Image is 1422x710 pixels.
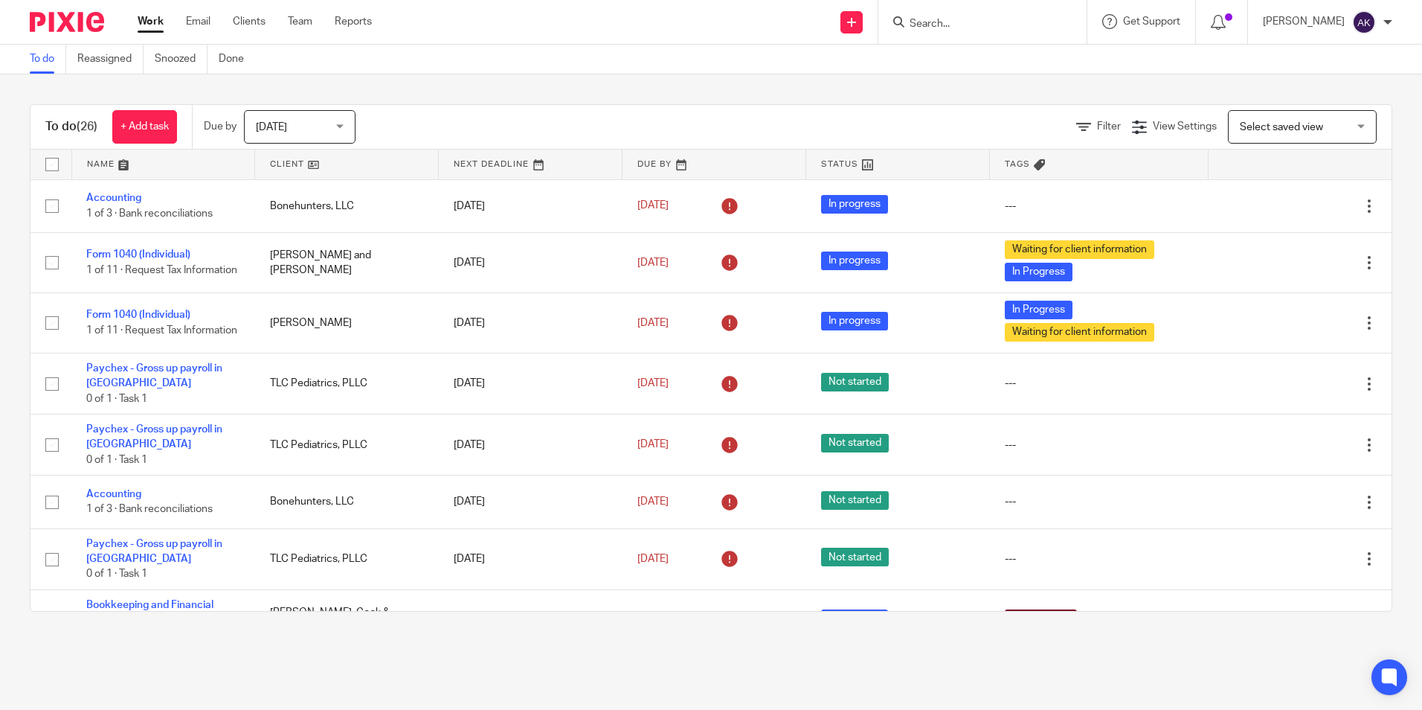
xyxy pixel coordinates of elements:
span: [DATE] [637,554,669,564]
img: Pixie [30,12,104,32]
span: Not started [821,373,889,391]
a: Work [138,14,164,29]
span: 1 of 11 · Request Tax Information [86,325,237,336]
span: In progress [821,610,888,628]
td: [PERSON_NAME] and [PERSON_NAME] [255,232,439,292]
h1: To do [45,119,97,135]
span: [DATE] [637,318,669,328]
span: In progress [821,312,888,330]
span: View Settings [1153,121,1217,132]
a: Done [219,45,255,74]
td: [DATE] [439,528,622,589]
td: TLC Pediatrics, PLLC [255,353,439,414]
span: Waiting for client information [1005,323,1154,342]
a: Reports [335,14,372,29]
span: Not started [821,548,889,566]
div: --- [1005,376,1193,391]
a: Snoozed [155,45,207,74]
td: [PERSON_NAME] [255,292,439,353]
span: Not started [821,491,889,510]
span: [DATE] [637,201,669,211]
div: --- [1005,199,1193,214]
span: Tags [1005,160,1030,168]
a: Paychex - Gross up payroll in [GEOGRAPHIC_DATA] [86,363,222,388]
td: [DATE] [439,353,622,414]
td: [DATE] [439,589,622,650]
a: Form 1040 (Individual) [86,249,190,260]
div: --- [1005,551,1193,566]
div: --- [1005,494,1193,509]
a: Paychex - Gross up payroll in [GEOGRAPHIC_DATA] [86,539,222,564]
a: Clients [233,14,266,29]
span: Waiting for client information [1005,240,1154,259]
td: Bonehunters, LLC [255,179,439,232]
a: Bookkeeping and Financial Statements [86,600,213,625]
td: [DATE] [439,292,622,353]
span: Filter [1097,121,1121,132]
a: + Add task [112,110,177,144]
a: Paychex - Gross up payroll in [GEOGRAPHIC_DATA] [86,424,222,450]
td: [DATE] [439,415,622,476]
span: In Progress [1005,301,1072,319]
span: 1 of 3 · Bank reconciliations [86,505,213,515]
span: In progress [821,195,888,214]
p: [PERSON_NAME] [1263,14,1345,29]
span: 1 of 3 · Bank reconciliations [86,208,213,219]
td: [PERSON_NAME], Cook & [PERSON_NAME], LLP [255,589,439,650]
td: TLC Pediatrics, PLLC [255,415,439,476]
span: 0 of 1 · Task 1 [86,569,147,580]
span: In Progress [1005,263,1072,281]
div: --- [1005,438,1193,452]
a: Accounting [86,489,141,499]
img: svg%3E [1352,10,1376,34]
td: [DATE] [439,476,622,528]
span: [DATE] [637,378,669,388]
span: Get Support [1123,16,1180,27]
a: Reassigned [77,45,144,74]
span: (26) [77,121,97,132]
span: In progress [821,252,888,270]
span: [DATE] [637,258,669,268]
a: Accounting [86,193,141,203]
a: Email [186,14,210,29]
td: TLC Pediatrics, PLLC [255,528,439,589]
span: [DATE] [637,440,669,450]
span: [DATE] [256,122,287,132]
td: [DATE] [439,232,622,292]
span: [DATE] [637,496,669,507]
span: 0 of 1 · Task 1 [86,394,147,404]
a: Team [288,14,312,29]
span: Ready to file [1005,610,1077,628]
p: Due by [204,119,237,134]
span: Not started [821,434,889,452]
a: Form 1040 (Individual) [86,310,190,320]
td: Bonehunters, LLC [255,476,439,528]
a: To do [30,45,66,74]
input: Search [908,18,1042,31]
span: 1 of 11 · Request Tax Information [86,265,237,275]
span: 0 of 1 · Task 1 [86,455,147,465]
td: [DATE] [439,179,622,232]
span: Select saved view [1240,122,1323,132]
